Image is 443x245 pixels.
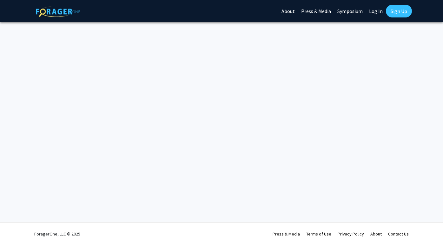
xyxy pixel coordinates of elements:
img: ForagerOne Logo [36,6,80,17]
a: Sign Up [386,5,412,17]
a: Contact Us [388,231,409,237]
div: ForagerOne, LLC © 2025 [34,223,80,245]
a: Terms of Use [306,231,331,237]
a: Press & Media [273,231,300,237]
a: About [370,231,382,237]
a: Privacy Policy [338,231,364,237]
